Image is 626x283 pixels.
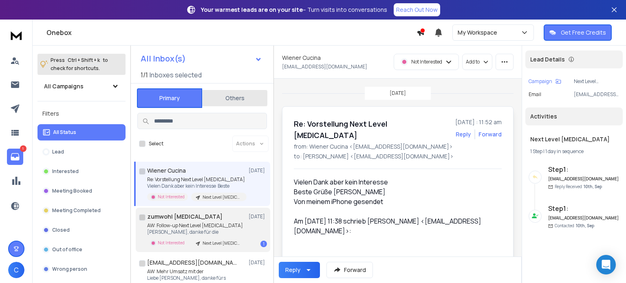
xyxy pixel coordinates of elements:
p: [DATE] [249,259,267,266]
span: 10th, Sep [576,223,594,228]
p: Reply Received [555,184,602,190]
p: – Turn visits into conversations [201,6,387,14]
span: Ctrl + Shift + k [66,55,101,65]
p: [EMAIL_ADDRESS][DOMAIN_NAME] [282,64,367,70]
h1: Wiener Cucina [282,54,321,62]
button: Lead [37,144,126,160]
div: Forward [478,130,502,138]
p: Email [529,91,541,98]
p: [EMAIL_ADDRESS][DOMAIN_NAME] [574,91,619,98]
p: Next Level [MEDICAL_DATA] [574,78,619,85]
button: C [8,262,24,278]
p: All Status [53,129,76,136]
p: 1 [20,145,26,152]
button: Meeting Completed [37,202,126,219]
img: logo [8,28,24,43]
p: [PERSON_NAME], danke für die [147,229,245,235]
button: Interested [37,163,126,180]
p: [DATE] [249,213,267,220]
p: [DATE] [390,90,406,97]
button: Out of office [37,241,126,258]
p: Campaign [529,78,552,85]
label: Select [149,140,163,147]
p: Add to [466,59,480,65]
button: Reply [279,262,320,278]
h1: Next Level [MEDICAL_DATA] [530,135,618,143]
button: Get Free Credits [544,24,612,41]
h3: Filters [37,108,126,119]
p: Vielen Dank aber kein Interesse Beste [147,183,245,189]
p: to: [PERSON_NAME] <[EMAIL_ADDRESS][DOMAIN_NAME]> [294,152,502,160]
strong: Your warmest leads are on your site [201,6,303,13]
h1: Onebox [46,28,417,37]
h1: [EMAIL_ADDRESS][DOMAIN_NAME] [147,259,237,267]
div: Hi zusammen, [294,255,495,265]
p: Meeting Booked [52,188,92,194]
h6: [EMAIL_ADDRESS][DOMAIN_NAME] [548,176,619,182]
button: Forward [326,262,373,278]
p: Meeting Completed [52,207,101,214]
p: Not Interested [411,59,442,65]
div: Open Intercom Messenger [596,255,616,274]
button: Wrong person [37,261,126,277]
h6: [EMAIL_ADDRESS][DOMAIN_NAME] [548,215,619,221]
blockquote: Am [DATE] 11:38 schrieb [PERSON_NAME] <[EMAIL_ADDRESS][DOMAIN_NAME]>: [294,216,495,246]
span: 1 / 1 [141,70,148,80]
button: Others [202,89,267,107]
p: Get Free Credits [561,29,606,37]
p: Reach Out Now [396,6,438,14]
div: Activities [525,107,623,125]
h1: All Campaigns [44,82,84,90]
p: Next Level [MEDICAL_DATA] [203,194,242,200]
div: Reply [285,266,300,274]
button: All Status [37,124,126,140]
h1: All Inbox(s) [141,55,186,63]
p: Press to check for shortcuts. [51,56,108,72]
a: Reach Out Now [394,3,440,16]
p: Interested [52,168,79,175]
span: 1 day in sequence [545,148,584,155]
p: Contacted [555,223,594,229]
p: Not Interested [158,240,185,246]
button: Reply [456,130,471,138]
p: Out of office [52,246,82,253]
h1: Wiener Cucina [147,167,186,175]
p: AW: Mehr Umsatz mit der [147,268,245,275]
p: Wrong person [52,266,87,272]
span: 1 Step [530,148,542,155]
a: 1 [7,149,23,165]
p: Not Interested [158,194,185,200]
p: Lead Details [530,55,565,64]
h1: zumwohl [MEDICAL_DATA] [147,213,223,221]
button: Primary [137,88,202,108]
div: 1 [260,241,267,247]
p: Closed [52,227,70,233]
button: Campaign [529,78,561,85]
h6: Step 1 : [548,165,619,174]
p: AW: Follow-up Next Level [MEDICAL_DATA] [147,222,245,229]
p: Re: Vorstellung Next Level [MEDICAL_DATA] [147,176,245,183]
h3: Inboxes selected [150,70,202,80]
h1: Re: Vorstellung Next Level [MEDICAL_DATA] [294,118,450,141]
div: | [530,148,618,155]
p: Next Level [MEDICAL_DATA] [203,240,242,246]
button: Meeting Booked [37,183,126,199]
p: from: Wiener Cucina <[EMAIL_ADDRESS][DOMAIN_NAME]> [294,143,502,151]
p: [DATE] [249,167,267,174]
p: Liebe [PERSON_NAME], danke fürs [147,275,245,281]
p: Lead [52,149,64,155]
h6: Step 1 : [548,204,619,213]
button: All Inbox(s) [134,50,269,67]
div: Von meinem iPhone gesendet [294,197,495,206]
span: 10th, Sep [584,184,602,189]
button: Closed [37,222,126,238]
p: [DATE] : 11:52 am [455,118,502,126]
p: My Workspace [458,29,500,37]
button: All Campaigns [37,78,126,94]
